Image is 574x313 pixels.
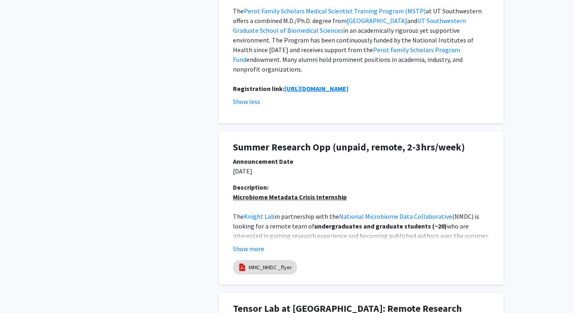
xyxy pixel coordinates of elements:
[249,263,292,272] a: MMC_NMDC _flyer
[275,212,339,220] span: in partnership with the
[233,142,489,153] h1: Summer Research Opp (unpaid, remote, 2-3hrs/week)
[233,166,489,176] p: [DATE]
[233,222,490,250] span: who are interested in gaining research experience and becoming published authors over the summer....
[314,222,447,230] strong: undergraduates and graduate students (~20)
[233,26,475,54] span: in an academically rigorous yet supportive environment. The Program has been continuously funded ...
[233,85,284,93] strong: Registration link:
[233,212,244,220] span: The
[339,212,452,220] a: National Microbiome Data Collaborative
[6,277,34,307] iframe: Chat
[233,244,264,254] button: Show more
[244,7,426,15] a: Perot Family Scholars Medical Scientist Training Program (MSTP)
[233,7,244,15] span: The
[233,55,464,73] span: endowment. Many alumni hold prominent positions in academia, industry, and nonprofit organizations.
[347,17,407,25] a: [GEOGRAPHIC_DATA]
[233,156,489,166] div: Announcement Date
[233,182,489,192] div: Description:
[407,17,417,25] span: and
[238,263,247,272] img: pdf_icon.png
[244,212,275,220] a: Knight Lab
[284,85,348,93] a: [URL][DOMAIN_NAME]
[233,211,489,279] p: [GEOGRAPHIC_DATA][US_STATE]
[233,97,260,106] button: Show less
[233,193,347,201] u: Microbiome Metadata Crisis Internship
